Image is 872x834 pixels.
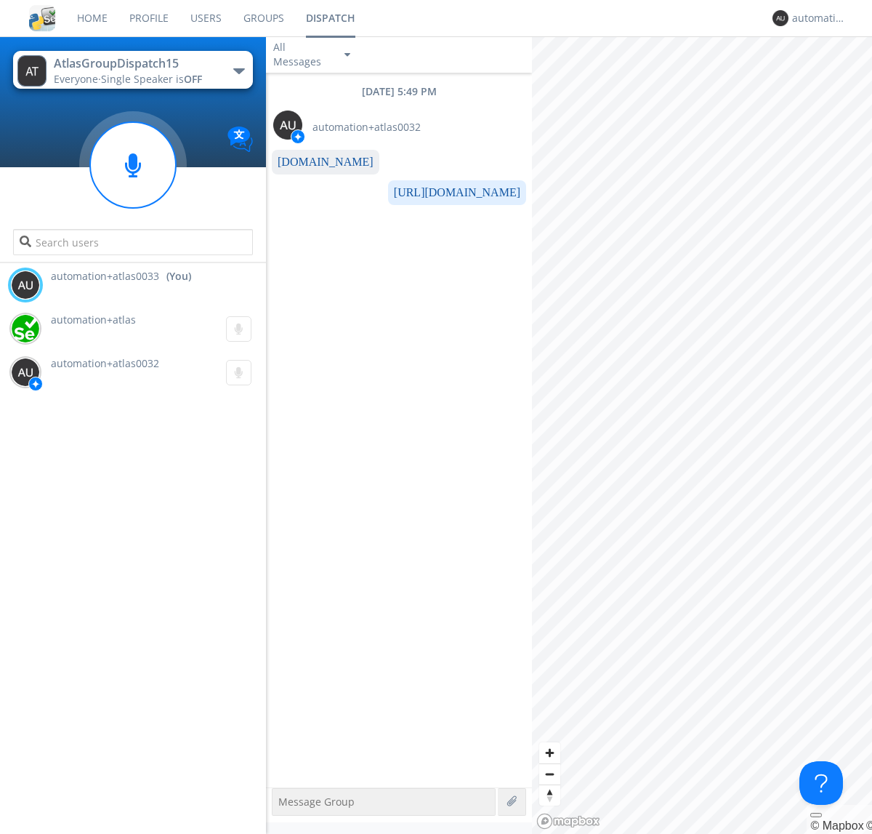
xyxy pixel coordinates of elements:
img: 373638.png [11,358,40,387]
img: 373638.png [772,10,788,26]
button: Zoom in [539,742,560,763]
img: caret-down-sm.svg [344,53,350,57]
img: cddb5a64eb264b2086981ab96f4c1ba7 [29,5,55,31]
a: Mapbox [810,819,863,832]
input: Search users [13,229,252,255]
img: Translation enabled [227,127,253,152]
span: automation+atlas0033 [51,269,159,284]
div: Everyone · [54,72,217,87]
div: automation+atlas0033 [792,11,847,25]
span: automation+atlas0032 [51,356,159,370]
span: OFF [184,72,202,86]
img: 373638.png [11,270,40,300]
img: d2d01cd9b4174d08988066c6d424eccd [11,314,40,343]
iframe: Toggle Customer Support [799,761,843,805]
img: 373638.png [273,111,302,140]
button: AtlasGroupDispatch15Everyone·Single Speaker isOFF [13,51,252,89]
button: Toggle attribution [810,813,822,817]
a: [DOMAIN_NAME] [278,156,374,168]
div: All Messages [273,40,331,69]
span: Zoom out [539,764,560,785]
span: automation+atlas0032 [312,120,421,135]
button: Reset bearing to north [539,785,560,806]
span: Single Speaker is [101,72,202,86]
button: Zoom out [539,763,560,785]
a: Mapbox logo [536,813,600,830]
div: [DATE] 5:49 PM [266,84,532,99]
div: AtlasGroupDispatch15 [54,55,217,72]
span: automation+atlas [51,313,136,326]
div: (You) [166,269,191,284]
img: 373638.png [17,55,47,87]
span: Reset bearing to north [539,785,560,806]
a: [URL][DOMAIN_NAME] [394,186,520,199]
